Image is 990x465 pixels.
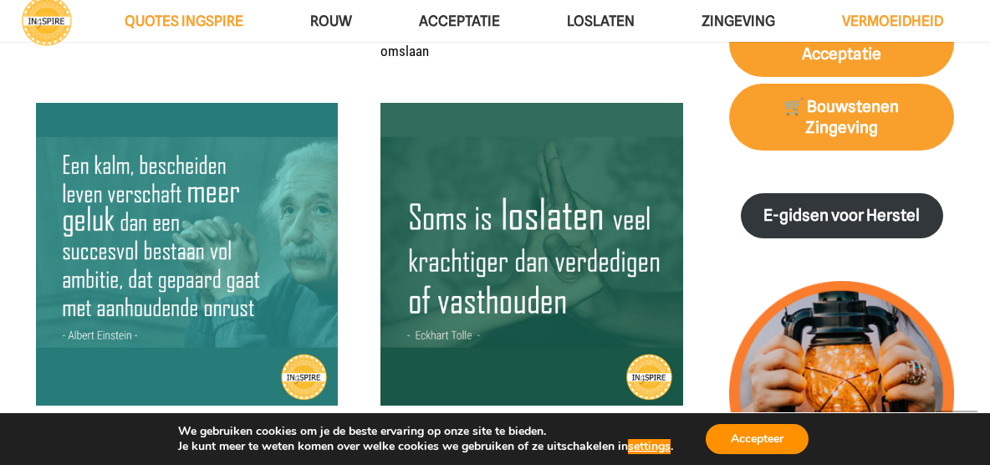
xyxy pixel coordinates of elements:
[36,103,339,406] img: Einstein spreuk - Een kalm bescheiden leven - quotes zingeving op ingspire.nl
[702,13,775,29] span: Zingeving
[36,105,339,121] a: Citaat Einstein – Een kalm, bescheiden leven verschaft meer geluk dan een succesvol bestaan vol..
[936,411,977,452] a: Terug naar top
[380,103,683,406] img: Citaat over loslaten van Eckhart Tolle - Soms is loslaten veel krachtiger dan verdedigen of vasth...
[310,13,352,29] span: ROUW
[380,105,683,121] a: Citaat Eckhart Tolle – Soms is loslaten veel krachtiger dan…
[419,13,500,29] span: Acceptatie
[178,424,673,439] p: We gebruiken cookies om je de beste ervaring op onze site te bieden.
[763,206,920,225] strong: E-gidsen voor Herstel
[729,84,954,151] a: 🛒 Bouwstenen Zingeving
[784,97,899,137] strong: 🛒 Bouwstenen Zingeving
[178,439,673,454] p: Je kunt meer te weten komen over welke cookies we gebruiken of ze uitschakelen in .
[567,13,635,29] span: Loslaten
[628,439,671,454] button: settings
[706,424,809,454] button: Accepteer
[755,23,928,64] strong: 🛒[PERSON_NAME] met Acceptatie
[125,13,243,29] span: QUOTES INGSPIRE
[741,193,943,239] a: E-gidsen voor Herstel
[842,13,943,29] span: VERMOEIDHEID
